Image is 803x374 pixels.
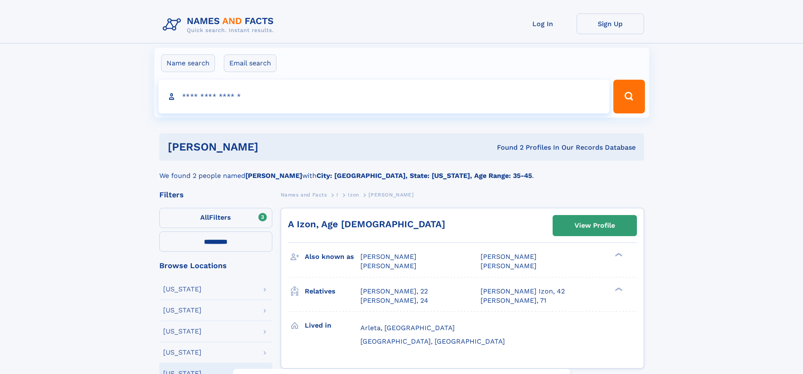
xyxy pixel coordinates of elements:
a: Log In [509,13,577,34]
h3: Lived in [305,318,360,333]
div: [US_STATE] [163,349,201,356]
div: ❯ [613,252,623,258]
button: Search Button [613,80,645,113]
h3: Also known as [305,250,360,264]
label: Email search [224,54,277,72]
a: View Profile [553,215,636,236]
div: [US_STATE] [163,328,201,335]
span: [PERSON_NAME] [481,262,537,270]
span: [GEOGRAPHIC_DATA], [GEOGRAPHIC_DATA] [360,337,505,345]
div: Filters [159,191,272,199]
h1: [PERSON_NAME] [168,142,378,152]
span: I [336,192,338,198]
span: Izon [348,192,359,198]
a: I [336,189,338,200]
label: Filters [159,208,272,228]
a: [PERSON_NAME], 22 [360,287,428,296]
span: All [200,213,209,221]
span: [PERSON_NAME] [368,192,414,198]
a: Sign Up [577,13,644,34]
a: [PERSON_NAME], 71 [481,296,546,305]
div: ❯ [613,286,623,292]
span: [PERSON_NAME] [481,253,537,261]
div: [US_STATE] [163,286,201,293]
a: [PERSON_NAME], 24 [360,296,428,305]
label: Name search [161,54,215,72]
input: search input [158,80,610,113]
span: Arleta, [GEOGRAPHIC_DATA] [360,324,455,332]
div: View Profile [575,216,615,235]
h3: Relatives [305,284,360,299]
img: Logo Names and Facts [159,13,281,36]
a: [PERSON_NAME] Izon, 42 [481,287,565,296]
span: [PERSON_NAME] [360,253,416,261]
div: [US_STATE] [163,307,201,314]
b: City: [GEOGRAPHIC_DATA], State: [US_STATE], Age Range: 35-45 [317,172,532,180]
div: Browse Locations [159,262,272,269]
span: [PERSON_NAME] [360,262,416,270]
b: [PERSON_NAME] [245,172,302,180]
a: A Izon, Age [DEMOGRAPHIC_DATA] [288,219,445,229]
a: Names and Facts [281,189,327,200]
a: Izon [348,189,359,200]
div: We found 2 people named with . [159,161,644,181]
div: Found 2 Profiles In Our Records Database [378,143,636,152]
